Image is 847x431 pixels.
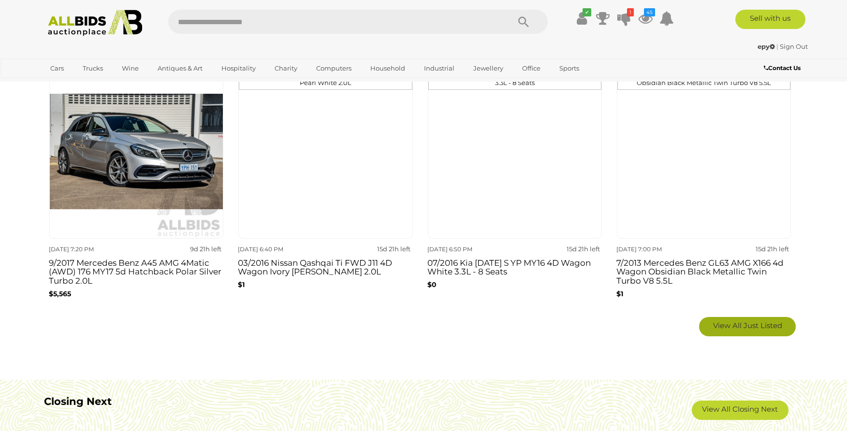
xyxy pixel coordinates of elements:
span: View All Just Listed [713,321,782,330]
i: ✔ [583,8,591,16]
b: $5,565 [49,289,71,298]
strong: 9d 21h left [190,245,221,253]
a: Sports [553,60,585,76]
b: Contact Us [764,64,801,72]
div: [DATE] 6:40 PM [238,244,321,255]
b: Closing Next [44,395,112,407]
i: 1 [627,8,634,16]
a: Industrial [418,60,461,76]
a: epy [758,43,776,50]
a: Household [364,60,411,76]
a: Contact Us [764,63,803,73]
strong: 15d 21h left [377,245,410,253]
a: Sign Out [780,43,808,50]
img: 7/2013 Mercedes Benz GL63 AMG X166 4d Wagon Obsidian Black Metallic Twin Turbo V8 5.5L [617,65,791,239]
a: [DATE] 6:40 PM 15d 21h left 03/2016 Nissan Qashqai Ti FWD J11 4D Wagon Ivory [PERSON_NAME] 2.0L $1 [238,64,412,310]
h3: 03/2016 Nissan Qashqai Ti FWD J11 4D Wagon Ivory [PERSON_NAME] 2.0L [238,256,412,276]
a: Office [516,60,547,76]
div: [DATE] 7:20 PM [49,244,132,255]
a: 45 [638,10,653,27]
a: ✔ [574,10,589,27]
a: View All Just Listed [699,317,796,336]
span: | [776,43,778,50]
a: Trucks [76,60,109,76]
strong: 15d 21h left [756,245,789,253]
a: 1 [617,10,631,27]
button: Search [499,10,548,34]
a: Wine [116,60,145,76]
a: Computers [310,60,358,76]
div: [DATE] 7:00 PM [616,244,700,255]
a: Sell with us [735,10,805,29]
div: [DATE] 6:50 PM [427,244,511,255]
img: 07/2016 Kia Carnival S YP MY16 4D Wagon White 3.3L - 8 Seats [428,65,602,239]
img: 9/2017 Mercedes Benz A45 AMG 4Matic (AWD) 176 MY17 5d Hatchback Polar Silver Turbo 2.0L [49,65,223,239]
strong: 15d 21h left [567,245,600,253]
a: Charity [268,60,304,76]
a: Antiques & Art [151,60,209,76]
a: [DATE] 6:50 PM 15d 21h left 07/2016 Kia [DATE] S YP MY16 4D Wagon White 3.3L - 8 Seats $0 [427,64,602,310]
a: [DATE] 7:20 PM 9d 21h left 9/2017 Mercedes Benz A45 AMG 4Matic (AWD) 176 MY17 5d Hatchback Polar ... [49,64,223,310]
h3: 7/2013 Mercedes Benz GL63 AMG X166 4d Wagon Obsidian Black Metallic Twin Turbo V8 5.5L [616,256,791,286]
strong: epy [758,43,775,50]
a: [GEOGRAPHIC_DATA] [44,76,125,92]
i: 45 [644,8,655,16]
a: [DATE] 7:00 PM 15d 21h left 7/2013 Mercedes Benz GL63 AMG X166 4d Wagon Obsidian Black Metallic T... [616,64,791,310]
a: Jewellery [467,60,510,76]
img: 03/2016 Nissan Qashqai Ti FWD J11 4D Wagon Ivory Pearl White 2.0L [238,65,412,239]
a: View All Closing Next [692,401,789,420]
b: $0 [427,280,437,289]
h3: 9/2017 Mercedes Benz A45 AMG 4Matic (AWD) 176 MY17 5d Hatchback Polar Silver Turbo 2.0L [49,256,223,286]
a: Cars [44,60,70,76]
h3: 07/2016 Kia [DATE] S YP MY16 4D Wagon White 3.3L - 8 Seats [427,256,602,276]
b: $1 [616,289,623,298]
a: Hospitality [215,60,262,76]
b: $1 [238,280,245,289]
img: Allbids.com.au [43,10,147,36]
